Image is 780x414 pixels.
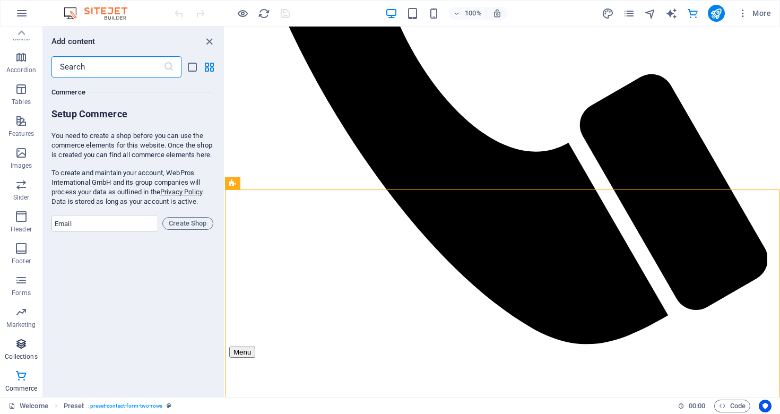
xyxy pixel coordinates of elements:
[64,400,171,412] nav: breadcrumb
[203,35,215,48] button: close panel
[5,384,37,393] p: Commerce
[689,400,705,412] span: 00 00
[13,193,30,202] p: Slider
[492,8,502,18] i: On resize automatically adjust zoom level to fit chosen device.
[88,400,162,412] span: . preset-contact-form-two-rows
[160,188,202,196] a: Privacy Policy
[6,321,36,329] p: Marketing
[61,7,141,20] img: Editor Logo
[162,217,213,230] button: Create Shop
[64,400,84,412] span: Click to select. Double-click to edit
[167,217,209,230] span: Create Shop
[708,5,725,22] button: publish
[665,7,678,20] i: AI Writer
[11,161,32,170] p: Images
[759,400,772,412] button: Usercentrics
[623,7,636,20] button: pages
[733,5,775,22] button: More
[51,35,96,48] h6: Add content
[687,7,699,20] i: Commerce
[167,403,171,409] i: This element is a customizable preset
[678,400,706,412] h6: Session time
[687,7,699,20] button: commerce
[203,61,215,73] button: grid-view
[258,7,270,20] i: Reload page
[186,61,198,73] button: list-view
[644,7,656,20] i: Navigator
[51,108,213,123] h6: Setup Commerce
[602,7,614,20] button: design
[12,257,31,265] p: Footer
[236,7,249,20] button: Click here to leave preview mode and continue editing
[12,98,31,106] p: Tables
[665,7,678,20] button: text_generator
[6,66,36,74] p: Accordion
[257,7,270,20] button: reload
[714,400,750,412] button: Code
[710,7,722,20] i: Publish
[696,402,698,410] span: :
[644,7,657,20] button: navigator
[623,7,635,20] i: Pages (Ctrl+Alt+S)
[738,8,771,19] span: More
[12,289,31,297] p: Forms
[465,7,482,20] h6: 100%
[51,56,163,77] input: Search
[51,86,213,99] h6: Commerce
[8,130,34,138] p: Features
[51,168,213,206] p: To create and maintain your account, WebPros International GmbH and its group companies will proc...
[8,400,48,412] a: Click to cancel selection. Double-click to open Pages
[602,7,614,20] i: Design (Ctrl+Alt+Y)
[11,225,32,234] p: Header
[449,7,487,20] button: 100%
[51,131,213,160] p: You need to create a shop before you can use the commerce elements for this website. Once the sho...
[51,215,158,232] input: Email
[719,400,746,412] span: Code
[5,352,37,361] p: Collections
